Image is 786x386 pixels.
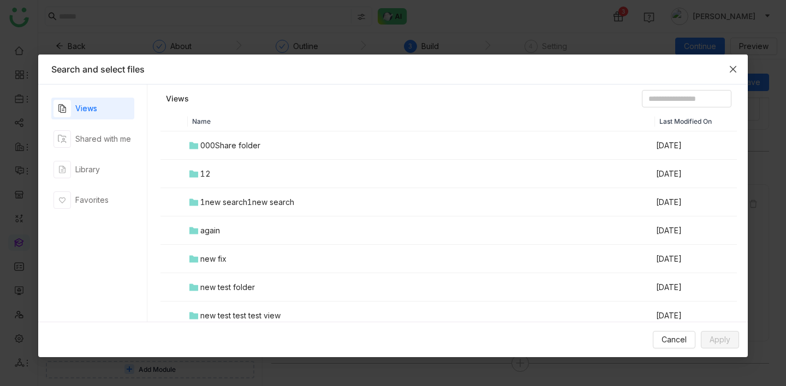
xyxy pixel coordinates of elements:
td: [DATE] [655,301,737,330]
a: Views [166,93,189,104]
div: Library [75,164,100,176]
div: 12 [200,168,211,180]
div: new fix [200,253,227,265]
div: Favorites [75,194,109,206]
span: Cancel [662,334,687,346]
th: Last Modified On [655,112,737,131]
div: again [200,225,220,237]
div: 000Share folder [200,140,260,152]
button: Apply [701,331,739,348]
td: [DATE] [655,273,737,301]
button: Cancel [653,331,695,348]
div: Shared with me [75,133,131,145]
td: [DATE] [655,188,737,216]
td: [DATE] [655,160,737,188]
div: new test test test view [200,310,281,322]
td: [DATE] [655,245,737,273]
td: [DATE] [655,216,737,245]
th: Name [188,112,655,131]
div: new test folder [200,281,255,293]
button: Close [718,55,748,84]
div: Views [75,102,97,114]
td: [DATE] [655,131,737,160]
div: 1new search1new search [200,196,294,208]
div: Search and select files [51,63,735,75]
